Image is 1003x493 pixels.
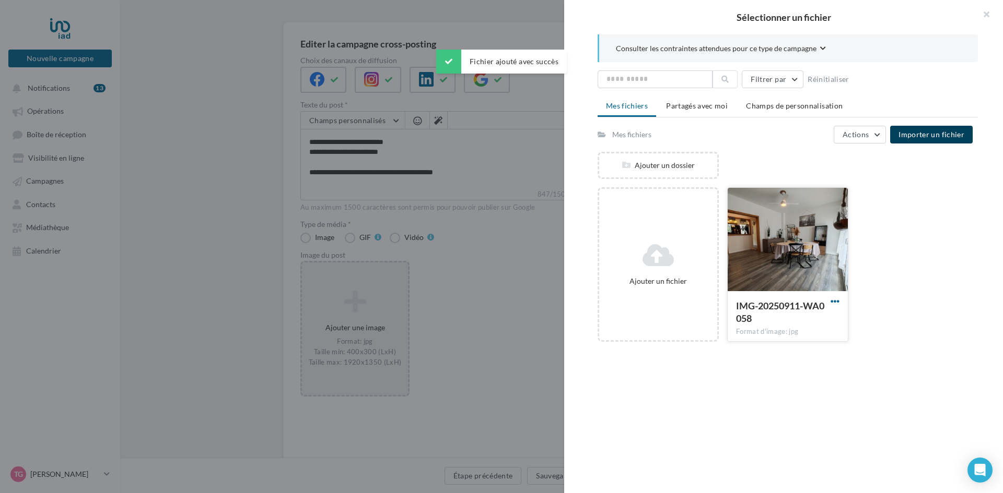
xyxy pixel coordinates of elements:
[890,126,973,143] button: Importer un fichier
[834,126,886,143] button: Actions
[612,129,651,140] div: Mes fichiers
[746,101,843,110] span: Champs de personnalisation
[803,73,854,86] button: Réinitialiser
[436,50,567,74] div: Fichier ajouté avec succès
[899,130,964,139] span: Importer un fichier
[606,101,648,110] span: Mes fichiers
[666,101,728,110] span: Partagés avec moi
[599,160,717,171] div: Ajouter un dossier
[736,327,839,336] div: Format d'image: jpg
[616,43,817,54] span: Consulter les contraintes attendues pour ce type de campagne
[736,300,824,324] span: IMG-20250911-WA0058
[616,43,826,56] button: Consulter les contraintes attendues pour ce type de campagne
[967,458,993,483] div: Open Intercom Messenger
[603,276,713,286] div: Ajouter un fichier
[742,70,803,88] button: Filtrer par
[581,13,986,22] h2: Sélectionner un fichier
[843,130,869,139] span: Actions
